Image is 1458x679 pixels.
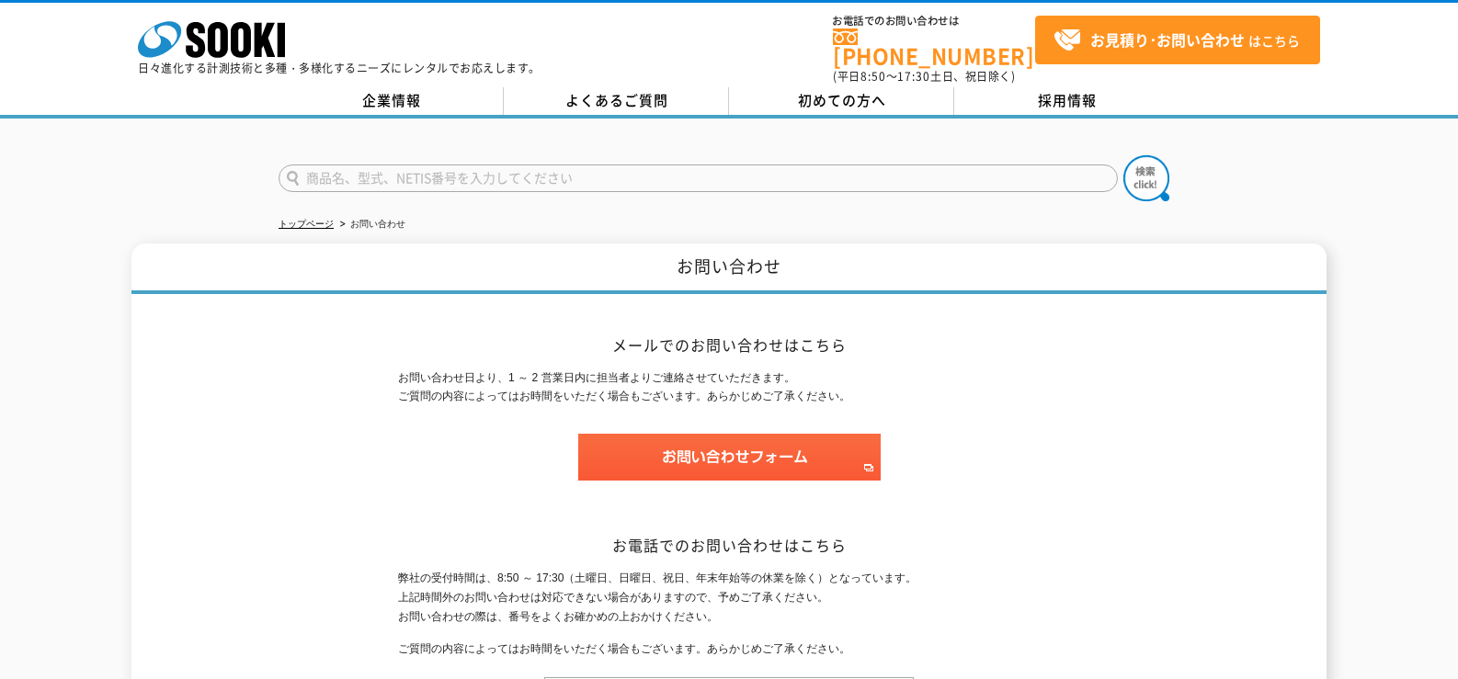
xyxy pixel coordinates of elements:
[954,87,1179,115] a: 採用情報
[131,243,1327,294] h1: お問い合わせ
[729,87,954,115] a: 初めての方へ
[398,335,1060,355] h2: メールでのお問い合わせはこちら
[833,16,1035,27] span: お電話でのお問い合わせは
[398,569,1060,626] p: 弊社の受付時間は、8:50 ～ 17:30（土曜日、日曜日、祝日、年末年始等の休業を除く）となっています。 上記時間外のお問い合わせは対応できない場合がありますので、予めご了承ください。 お問い...
[833,28,1035,66] a: [PHONE_NUMBER]
[504,87,729,115] a: よくあるご質問
[398,639,1060,659] p: ご質問の内容によってはお時間をいただく場合もございます。あらかじめご了承ください。
[1054,27,1300,54] span: はこちら
[1090,28,1245,51] strong: お見積り･お問い合わせ
[398,368,1060,407] p: お問い合わせ日より、1 ～ 2 営業日内に担当者よりご連絡させていただきます。 ご質問の内容によってはお時間をいただく場合もございます。あらかじめご了承ください。
[398,536,1060,555] h2: お電話でのお問い合わせはこちら
[279,87,504,115] a: 企業情報
[578,434,881,481] img: お問い合わせフォーム
[1123,155,1169,201] img: btn_search.png
[279,164,1118,192] input: 商品名、型式、NETIS番号を入力してください
[279,219,334,229] a: トップページ
[798,90,886,110] span: 初めての方へ
[897,68,930,85] span: 17:30
[336,215,405,234] li: お問い合わせ
[1035,16,1320,64] a: お見積り･お問い合わせはこちら
[860,68,886,85] span: 8:50
[578,464,881,477] a: お問い合わせフォーム
[138,62,541,74] p: 日々進化する計測技術と多種・多様化するニーズにレンタルでお応えします。
[833,68,1015,85] span: (平日 ～ 土日、祝日除く)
